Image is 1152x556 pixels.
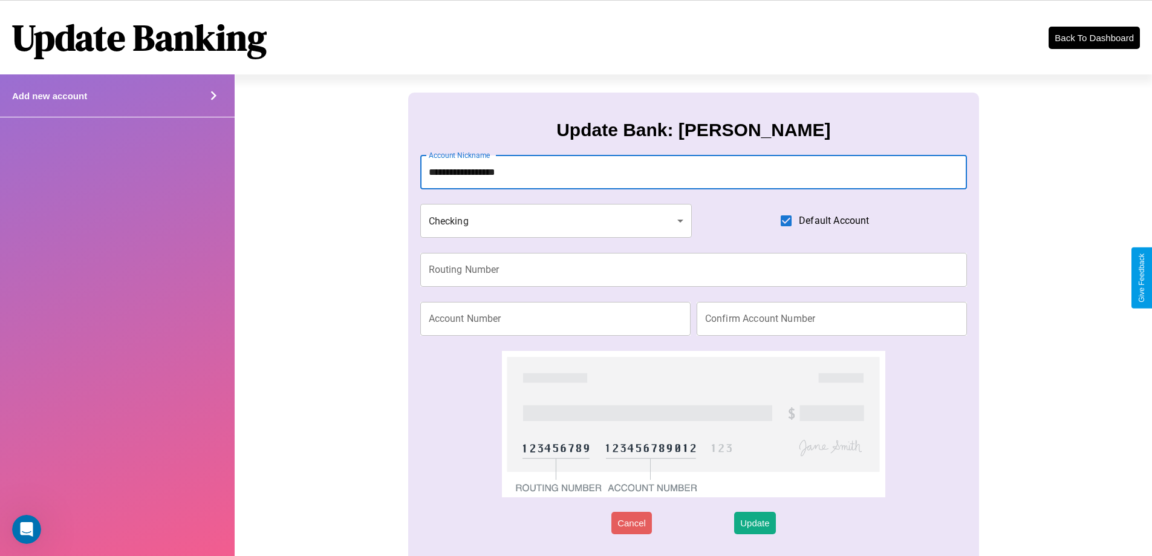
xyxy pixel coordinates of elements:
h4: Add new account [12,91,87,101]
div: Give Feedback [1137,253,1146,303]
button: Update [734,512,775,534]
img: check [502,351,885,497]
iframe: Intercom live chat [12,515,41,544]
span: Default Account [799,214,869,228]
button: Cancel [611,512,652,534]
button: Back To Dashboard [1049,27,1140,49]
h1: Update Banking [12,13,267,62]
h3: Update Bank: [PERSON_NAME] [556,120,830,140]
label: Account Nickname [429,150,490,160]
div: Checking [420,204,692,238]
